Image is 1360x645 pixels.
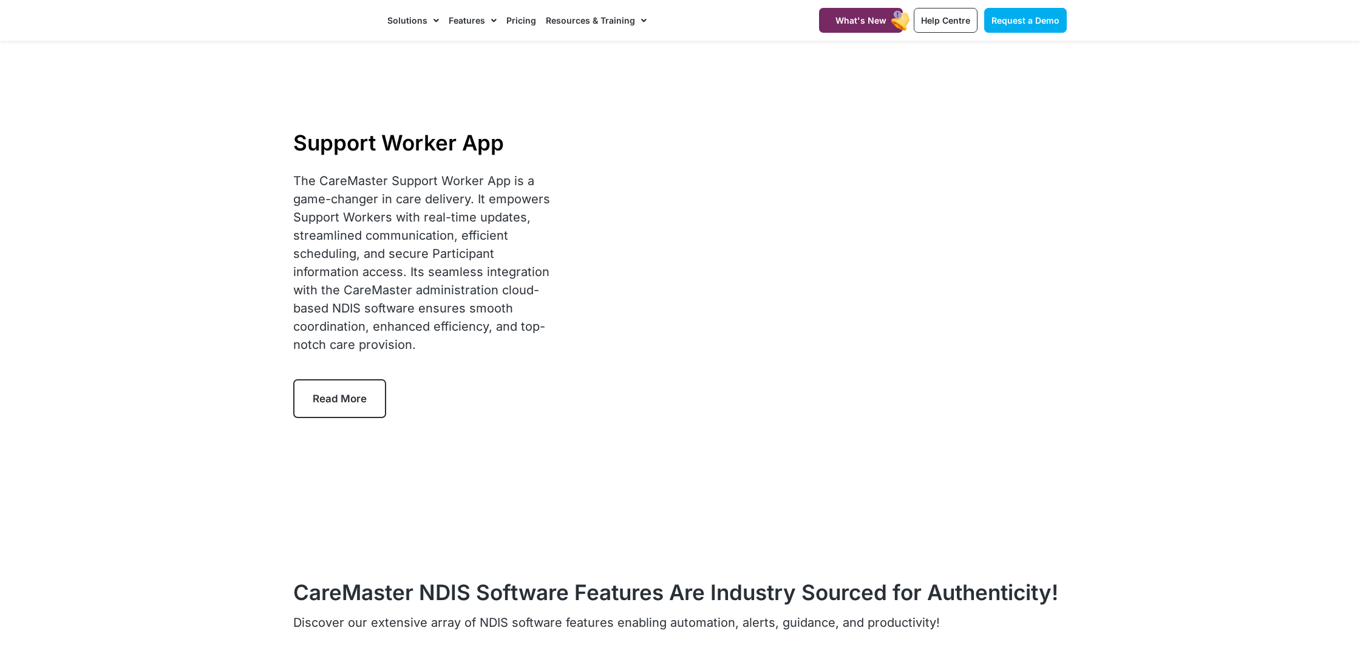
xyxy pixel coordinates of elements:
[835,15,886,25] span: What's New
[921,15,970,25] span: Help Centre
[293,172,556,354] div: The CareMaster Support Worker App is a game-changer in care delivery. It empowers Support Workers...
[313,393,367,405] span: Read More
[991,15,1059,25] span: Request a Demo
[293,12,375,30] img: CareMaster Logo
[914,8,977,33] a: Help Centre
[293,130,556,155] h1: Support Worker App
[293,579,1067,605] h2: CareMaster NDIS Software Features Are Industry Sourced for Authenticity!
[984,8,1067,33] a: Request a Demo
[293,379,386,418] a: Read More
[819,8,903,33] a: What's New
[293,613,1067,632] p: Discover our extensive array of NDIS software features enabling automation, alerts, guidance, and...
